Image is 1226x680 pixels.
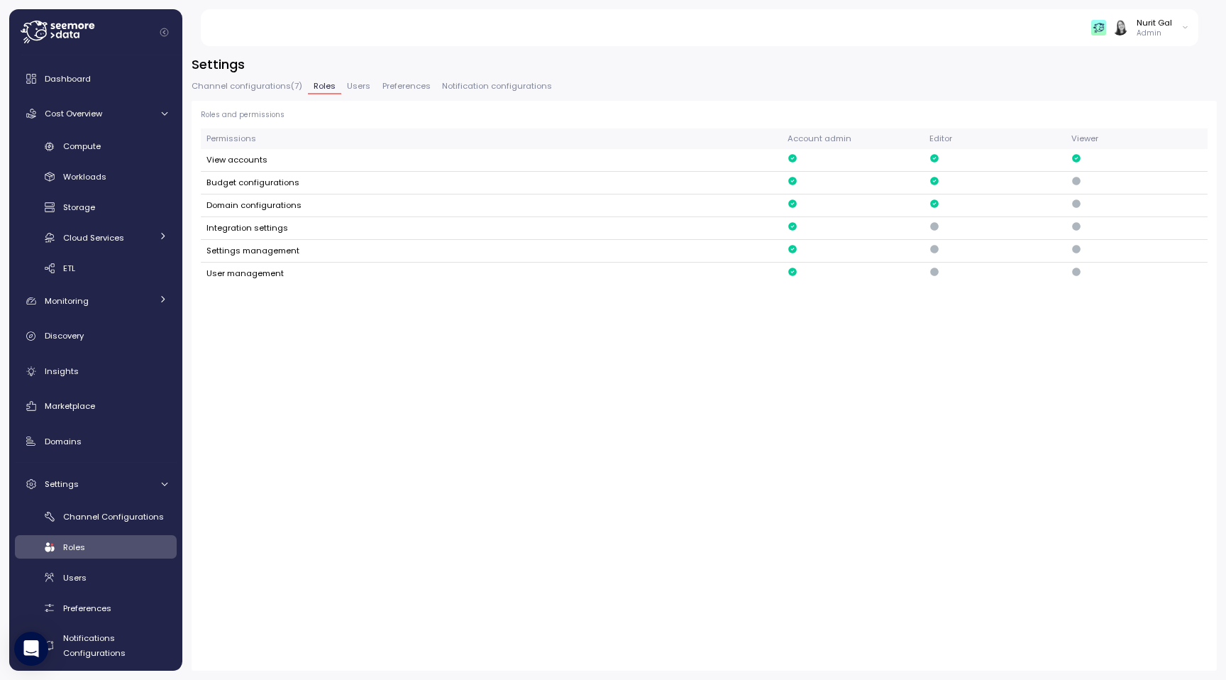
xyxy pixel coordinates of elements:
[201,263,782,285] td: User management
[15,65,177,93] a: Dashboard
[201,110,1208,120] p: Roles and permissions
[15,470,177,498] a: Settings
[15,566,177,589] a: Users
[15,322,177,351] a: Discovery
[201,240,782,263] td: Settings management
[45,295,89,307] span: Monitoring
[45,108,102,119] span: Cost Overview
[63,511,164,522] span: Channel Configurations
[15,165,177,189] a: Workloads
[788,133,918,146] div: Account admin
[206,133,776,146] div: Permissions
[15,535,177,559] a: Roles
[63,232,124,243] span: Cloud Services
[15,226,177,249] a: Cloud Services
[15,427,177,456] a: Domains
[15,99,177,128] a: Cost Overview
[63,202,95,213] span: Storage
[15,505,177,528] a: Channel Configurations
[63,572,87,583] span: Users
[15,135,177,158] a: Compute
[45,436,82,447] span: Domains
[1112,20,1127,35] img: ACg8ocIVugc3DtI--ID6pffOeA5XcvoqExjdOmyrlhjOptQpqjom7zQ=s96-c
[45,366,79,377] span: Insights
[15,287,177,315] a: Monitoring
[15,196,177,219] a: Storage
[442,82,552,90] span: Notification configurations
[347,82,370,90] span: Users
[15,357,177,385] a: Insights
[201,172,782,194] td: Budget configurations
[14,632,48,666] div: Open Intercom Messenger
[1091,20,1106,35] img: 65f98ecb31a39d60f1f315eb.PNG
[63,603,111,614] span: Preferences
[63,141,101,152] span: Compute
[929,133,1060,146] div: Editor
[1137,17,1172,28] div: Nurit Gal
[201,149,782,172] td: View accounts
[201,194,782,217] td: Domain configurations
[63,542,85,553] span: Roles
[15,627,177,664] a: Notifications Configurations
[63,171,106,182] span: Workloads
[192,82,302,90] span: Channel configurations ( 7 )
[15,392,177,420] a: Marketplace
[63,263,75,274] span: ETL
[45,400,95,412] span: Marketplace
[45,330,84,341] span: Discovery
[201,217,782,240] td: Integration settings
[1137,28,1172,38] p: Admin
[314,82,336,90] span: Roles
[192,55,1217,73] h3: Settings
[15,596,177,620] a: Preferences
[45,478,79,490] span: Settings
[382,82,431,90] span: Preferences
[1071,133,1202,146] div: Viewer
[63,632,126,658] span: Notifications Configurations
[15,256,177,280] a: ETL
[45,73,91,84] span: Dashboard
[155,27,173,38] button: Collapse navigation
